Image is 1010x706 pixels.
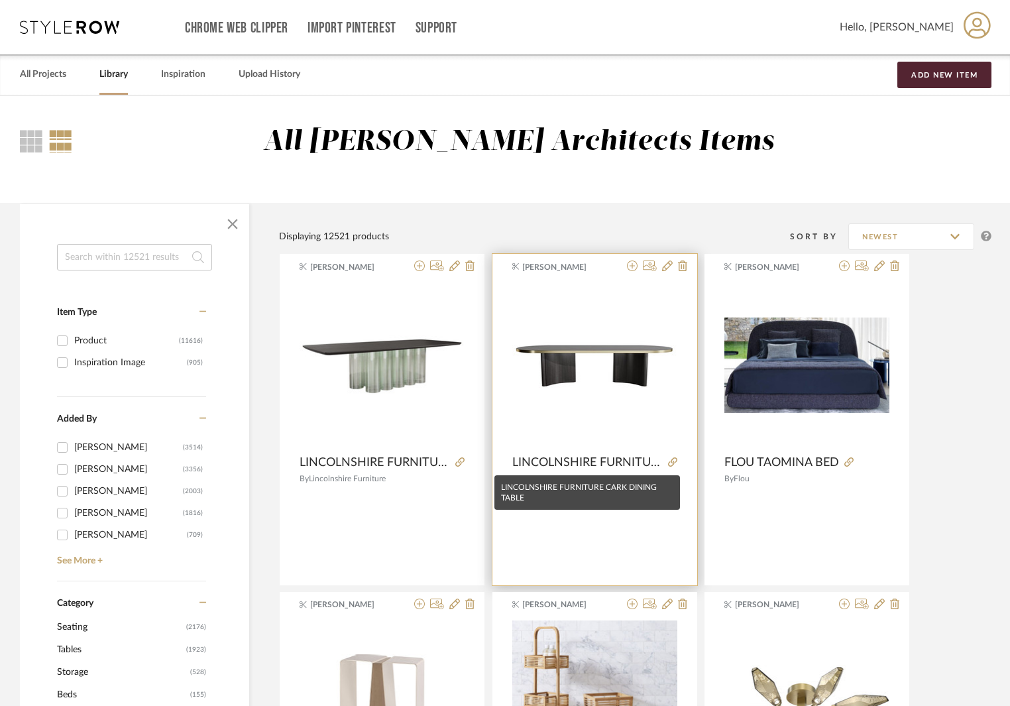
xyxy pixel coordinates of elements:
div: Inspiration Image [74,352,187,373]
a: Support [416,23,457,34]
div: (3514) [183,437,203,458]
span: [PERSON_NAME] [522,261,606,273]
span: [PERSON_NAME] [735,261,818,273]
div: [PERSON_NAME] [74,502,183,524]
div: (2003) [183,481,203,502]
span: By [512,475,522,483]
span: LINCOLNSHIRE FURNITURE [PERSON_NAME] DINING TABLE 111"W X 51"D X 30"H [300,455,450,470]
span: [PERSON_NAME] [735,599,818,611]
input: Search within 12521 results [57,244,212,270]
img: LINCOLNSHIRE FURNITURE HUDSON DINING TABLE 111"W X 51"D X 30"H [300,335,465,396]
div: [PERSON_NAME] [74,524,187,546]
img: LINCOLNSHIRE FURNITURE CARK DINING TABLE [512,340,677,390]
a: All Projects [20,66,66,84]
span: Item Type [57,308,97,317]
span: FLOU TAOMINA BED [724,455,839,470]
span: Flou [734,475,750,483]
img: FLOU TAOMINA BED [724,318,889,413]
button: Close [219,211,246,237]
div: Displaying 12521 products [279,229,389,244]
div: All [PERSON_NAME] Architects Items [263,125,775,159]
div: [PERSON_NAME] [74,459,183,480]
span: [PERSON_NAME] [310,261,394,273]
a: Upload History [239,66,300,84]
a: Library [99,66,128,84]
div: (3356) [183,459,203,480]
span: (1923) [186,639,206,660]
span: LINCOLNSHIRE FURNITURE CARK DINING TABLE [512,455,663,470]
span: (2176) [186,617,206,638]
a: See More + [54,546,206,567]
a: Import Pinterest [308,23,396,34]
a: Chrome Web Clipper [185,23,288,34]
span: Category [57,598,93,609]
span: By [724,475,734,483]
span: [PERSON_NAME] [310,599,394,611]
div: (1816) [183,502,203,524]
span: Tables [57,638,183,661]
span: (155) [190,684,206,705]
div: (709) [187,524,203,546]
a: Inspiration [161,66,205,84]
span: By [300,475,309,483]
span: Added By [57,414,97,424]
span: [PERSON_NAME] [522,599,606,611]
div: Product [74,330,179,351]
span: Lincolnshire Furniture [309,475,386,483]
div: (11616) [179,330,203,351]
div: [PERSON_NAME] [74,481,183,502]
span: Lincolnshire Furniture [522,475,598,483]
span: Seating [57,616,183,638]
div: [PERSON_NAME] [74,437,183,458]
div: Sort By [790,230,848,243]
span: (528) [190,662,206,683]
div: 0 [512,282,677,448]
div: (905) [187,352,203,373]
span: Hello, [PERSON_NAME] [840,19,954,35]
span: Storage [57,661,187,683]
button: Add New Item [897,62,991,88]
span: Beds [57,683,187,706]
